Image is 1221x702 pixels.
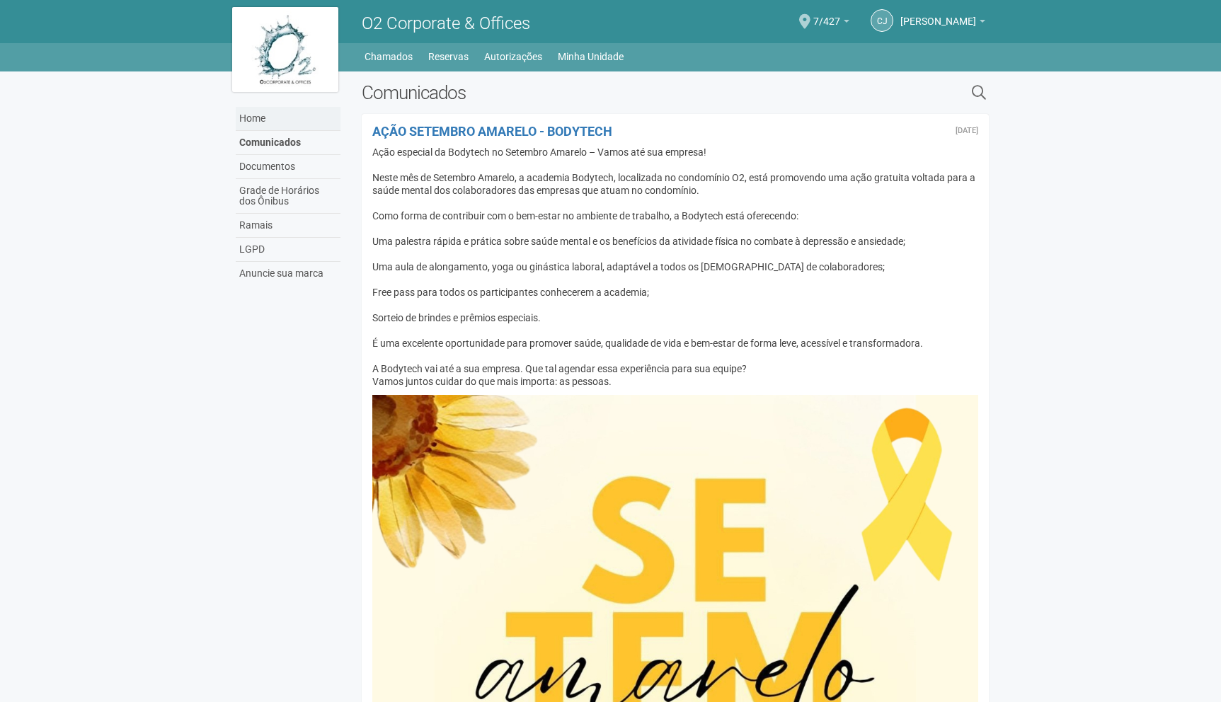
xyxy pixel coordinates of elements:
[428,47,469,67] a: Reservas
[236,155,340,179] a: Documentos
[871,9,893,32] a: CJ
[362,13,530,33] span: O2 Corporate & Offices
[236,107,340,131] a: Home
[236,179,340,214] a: Grade de Horários dos Ônibus
[232,7,338,92] img: logo.jpg
[900,2,976,27] span: CESAR JAHARA DE ALBUQUERQUE
[236,238,340,262] a: LGPD
[362,82,827,103] h2: Comunicados
[484,47,542,67] a: Autorizações
[813,18,849,29] a: 7/427
[372,124,612,139] a: AÇÃO SETEMBRO AMARELO - BODYTECH
[236,262,340,285] a: Anuncie sua marca
[813,2,840,27] span: 7/427
[956,127,978,135] div: Quarta-feira, 10 de setembro de 2025 às 19:06
[372,146,979,388] div: Ação especial da Bodytech no Setembro Amarelo – Vamos até sua empresa! Neste mês de Setembro Amar...
[900,18,985,29] a: [PERSON_NAME]
[365,47,413,67] a: Chamados
[558,47,624,67] a: Minha Unidade
[236,214,340,238] a: Ramais
[236,131,340,155] a: Comunicados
